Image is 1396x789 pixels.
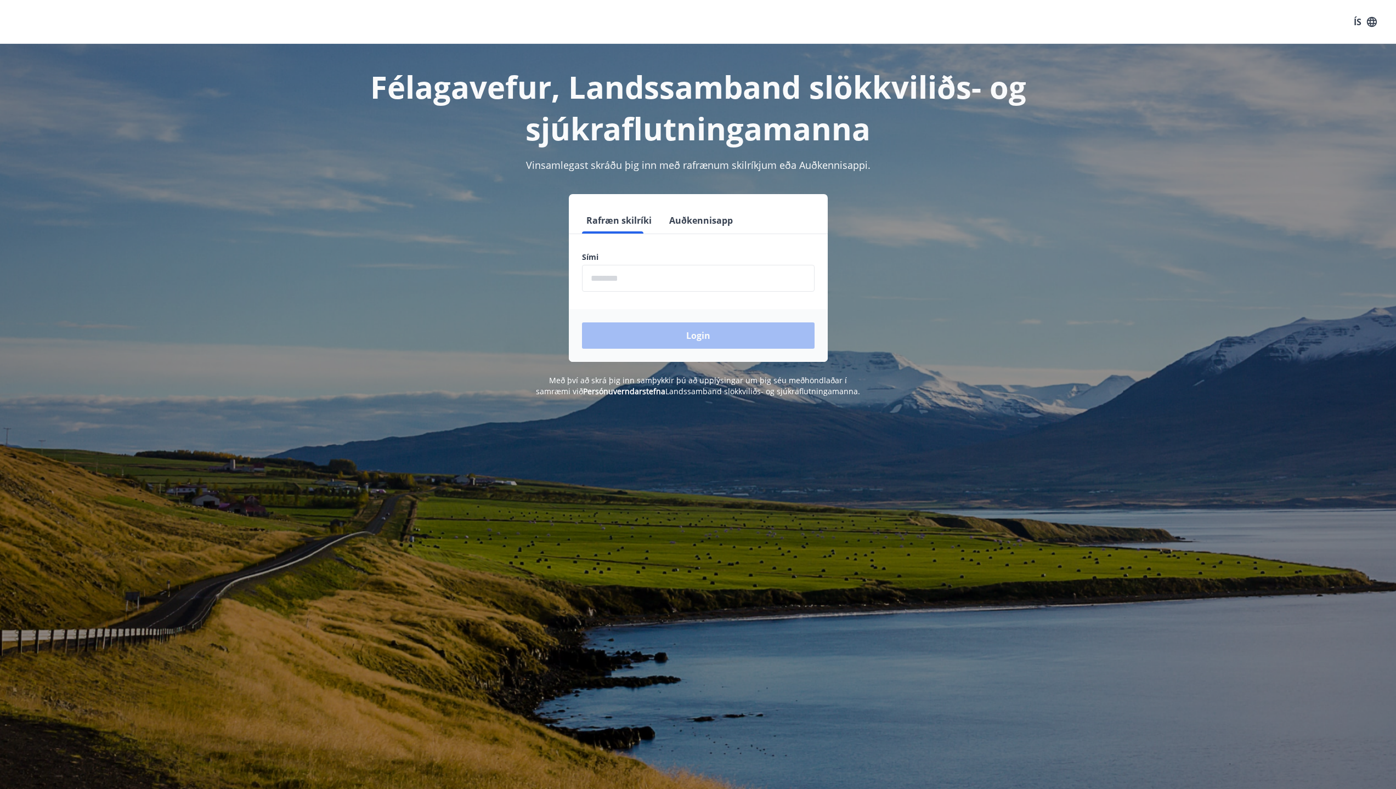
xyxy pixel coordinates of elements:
button: Auðkennisapp [665,207,737,234]
label: Sími [582,252,815,263]
h1: Félagavefur, Landssamband slökkviliðs- og sjúkraflutningamanna [316,66,1080,149]
button: ÍS [1348,12,1383,32]
span: Með því að skrá þig inn samþykkir þú að upplýsingar um þig séu meðhöndlaðar í samræmi við Landssa... [536,375,860,396]
a: Persónuverndarstefna [583,386,665,396]
span: Vinsamlegast skráðu þig inn með rafrænum skilríkjum eða Auðkennisappi. [526,158,871,172]
button: Rafræn skilríki [582,207,656,234]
